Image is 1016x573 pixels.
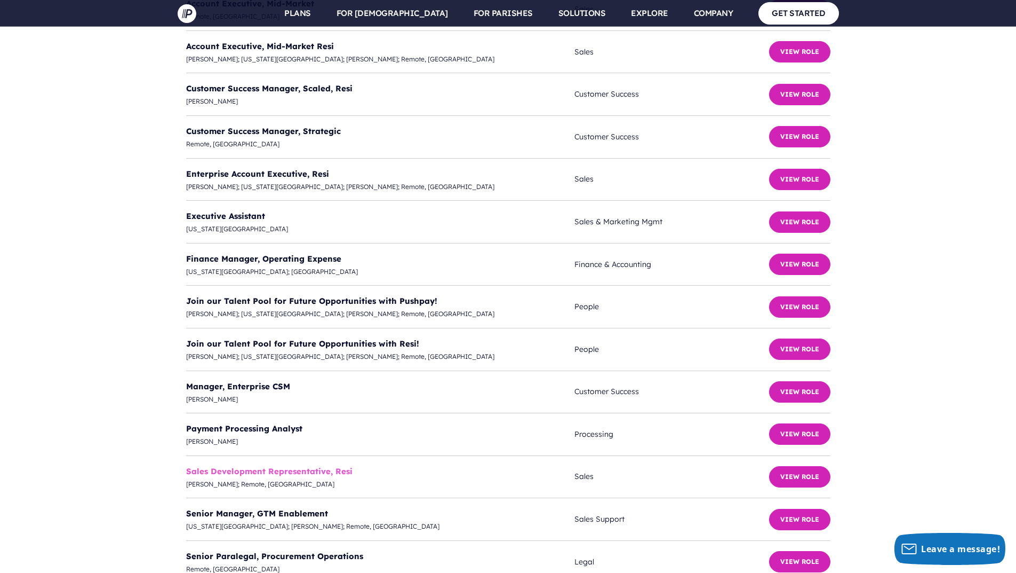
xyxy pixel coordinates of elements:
button: View Role [769,551,830,572]
button: View Role [769,509,830,530]
span: Sales & Marketing Mgmt [574,215,769,229]
a: GET STARTED [758,2,839,24]
span: Customer Success [574,88,769,101]
span: Sales [574,45,769,59]
span: [PERSON_NAME] [186,96,575,107]
a: Account Executive, Mid-Market Resi [186,41,334,51]
a: Sales Development Representative, Resi [186,466,353,476]
button: View Role [769,211,830,233]
span: [PERSON_NAME]; [US_STATE][GEOGRAPHIC_DATA]; [PERSON_NAME]; Remote, [GEOGRAPHIC_DATA] [186,308,575,320]
span: Remote, [GEOGRAPHIC_DATA] [186,138,575,150]
span: [US_STATE][GEOGRAPHIC_DATA]; [PERSON_NAME]; Remote, [GEOGRAPHIC_DATA] [186,521,575,532]
span: Legal [574,555,769,569]
span: Sales Support [574,513,769,526]
a: Senior Manager, GTM Enablement [186,508,328,519]
button: View Role [769,84,830,105]
button: View Role [769,41,830,62]
a: Customer Success Manager, Strategic [186,126,341,136]
a: Join our Talent Pool for Future Opportunities with Resi! [186,339,419,349]
span: [PERSON_NAME] [186,394,575,405]
span: Finance & Accounting [574,258,769,271]
span: People [574,343,769,356]
span: People [574,300,769,313]
button: View Role [769,296,830,318]
span: [PERSON_NAME]; [US_STATE][GEOGRAPHIC_DATA]; [PERSON_NAME]; Remote, [GEOGRAPHIC_DATA] [186,181,575,193]
button: View Role [769,126,830,147]
button: View Role [769,466,830,488]
a: Join our Talent Pool for Future Opportunities with Pushpay! [186,296,437,306]
span: [PERSON_NAME]; [US_STATE][GEOGRAPHIC_DATA]; [PERSON_NAME]; Remote, [GEOGRAPHIC_DATA] [186,351,575,363]
a: Enterprise Account Executive, Resi [186,169,329,179]
button: View Role [769,339,830,360]
span: Customer Success [574,385,769,398]
span: [PERSON_NAME] [186,436,575,448]
span: Sales [574,172,769,186]
span: Customer Success [574,130,769,144]
button: View Role [769,423,830,445]
button: View Role [769,169,830,190]
button: View Role [769,381,830,403]
a: Finance Manager, Operating Expense [186,254,341,264]
span: [PERSON_NAME]; [US_STATE][GEOGRAPHIC_DATA]; [PERSON_NAME]; Remote, [GEOGRAPHIC_DATA] [186,53,575,65]
a: Executive Assistant [186,211,265,221]
span: Leave a message! [921,543,1000,555]
span: Sales [574,470,769,483]
span: [PERSON_NAME]; Remote, [GEOGRAPHIC_DATA] [186,478,575,490]
span: [US_STATE][GEOGRAPHIC_DATA] [186,223,575,235]
a: Customer Success Manager, Scaled, Resi [186,83,353,93]
button: View Role [769,254,830,275]
a: Manager, Enterprise CSM [186,381,290,391]
button: Leave a message! [894,533,1005,565]
span: Processing [574,428,769,441]
span: [US_STATE][GEOGRAPHIC_DATA]; [GEOGRAPHIC_DATA] [186,266,575,278]
a: Senior Paralegal, Procurement Operations [186,551,363,561]
a: Payment Processing Analyst [186,423,302,434]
